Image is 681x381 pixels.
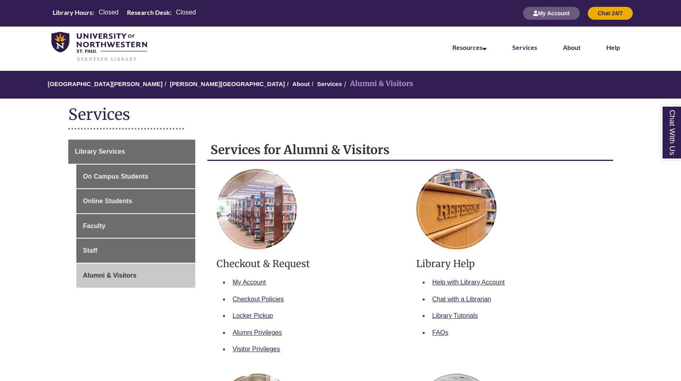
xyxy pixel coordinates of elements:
[207,140,613,161] h2: Services for Alumni & Visitors
[432,296,491,303] a: Chat with a Librarian
[98,9,119,16] span: Closed
[76,264,196,288] a: Alumni & Visitors
[563,43,581,51] a: About
[51,32,147,62] img: UNWSP Library Logo
[176,9,196,16] span: Closed
[76,214,196,238] a: Faculty
[49,8,95,17] th: Library Hours:
[124,8,173,17] th: Research Desk:
[523,7,580,20] button: My Account
[49,8,199,19] a: Hours Today
[75,148,125,155] span: Library Services
[292,80,310,87] a: About
[68,140,196,164] a: Library Services
[588,7,633,20] button: Chat 24/7
[76,165,196,189] a: On Campus Students
[606,43,620,51] a: Help
[49,8,199,18] table: Hours Today
[452,43,487,51] a: Resources
[512,43,537,51] a: Services
[68,105,613,126] h1: Services
[317,80,342,87] a: Services
[76,239,196,263] a: Staff
[588,10,633,16] a: Chat 24/7
[416,257,604,270] h3: Library Help
[432,329,448,336] a: FAQs
[170,80,285,87] a: [PERSON_NAME][GEOGRAPHIC_DATA]
[233,312,273,319] a: Locker Pickup
[342,78,413,90] li: Alumni & Visitors
[233,346,280,352] a: Visitor Privileges
[432,279,505,286] a: Help with Library Account
[233,296,284,303] a: Checkout Policies
[48,80,163,87] a: [GEOGRAPHIC_DATA][PERSON_NAME]
[217,257,404,270] h3: Checkout & Request
[68,140,196,288] div: Guide Page Menu
[233,279,266,286] a: My Account
[76,189,196,213] a: Online Students
[523,10,580,16] a: My Account
[432,312,478,319] a: Library Tutorials
[233,329,282,336] a: Alumni Privileges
